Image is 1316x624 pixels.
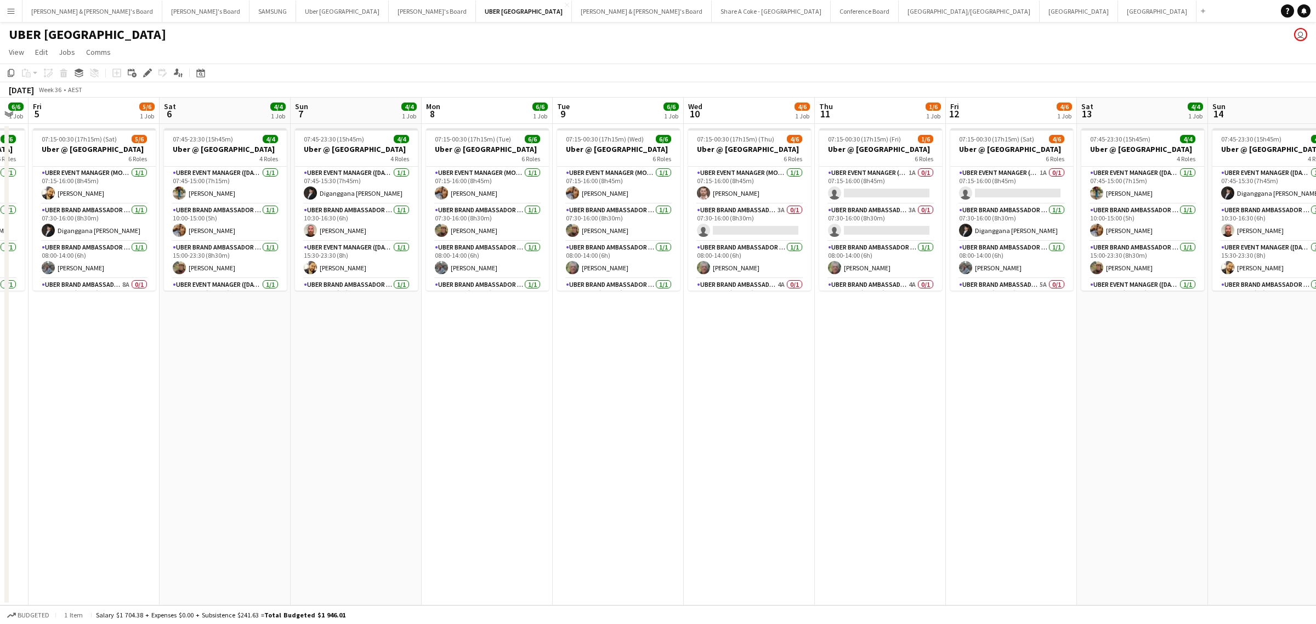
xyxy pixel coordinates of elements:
[162,1,249,22] button: [PERSON_NAME]'s Board
[1040,1,1118,22] button: [GEOGRAPHIC_DATA]
[68,86,82,94] div: AEST
[389,1,476,22] button: [PERSON_NAME]'s Board
[712,1,831,22] button: Share A Coke - [GEOGRAPHIC_DATA]
[60,611,87,619] span: 1 item
[31,45,52,59] a: Edit
[86,47,111,57] span: Comms
[9,26,166,43] h1: UBER [GEOGRAPHIC_DATA]
[476,1,572,22] button: UBER [GEOGRAPHIC_DATA]
[9,47,24,57] span: View
[1294,28,1307,41] app-user-avatar: Andy Husen
[296,1,389,22] button: Uber [GEOGRAPHIC_DATA]
[1118,1,1196,22] button: [GEOGRAPHIC_DATA]
[4,45,29,59] a: View
[54,45,80,59] a: Jobs
[899,1,1040,22] button: [GEOGRAPHIC_DATA]/[GEOGRAPHIC_DATA]
[35,47,48,57] span: Edit
[18,611,49,619] span: Budgeted
[264,611,345,619] span: Total Budgeted $1 946.01
[249,1,296,22] button: SAMSUNG
[22,1,162,22] button: [PERSON_NAME] & [PERSON_NAME]'s Board
[5,609,51,621] button: Budgeted
[96,611,345,619] div: Salary $1 704.38 + Expenses $0.00 + Subsistence $241.63 =
[572,1,712,22] button: [PERSON_NAME] & [PERSON_NAME]'s Board
[82,45,115,59] a: Comms
[9,84,34,95] div: [DATE]
[831,1,899,22] button: Conference Board
[59,47,75,57] span: Jobs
